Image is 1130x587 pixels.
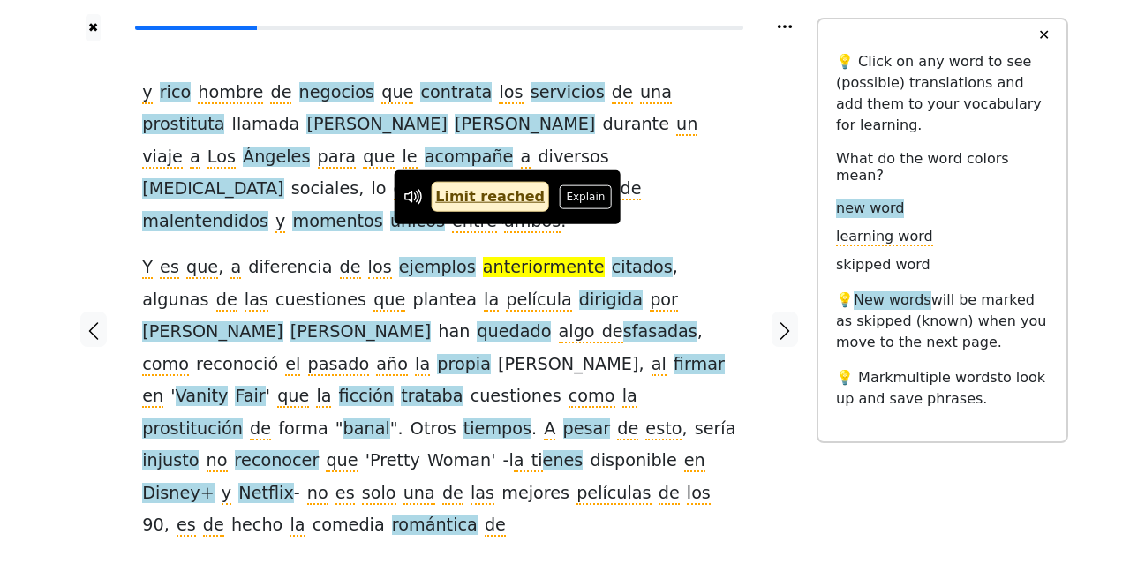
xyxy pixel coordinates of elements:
span: a [230,257,241,279]
span: las [245,290,268,312]
span: , [673,257,678,279]
span: sfasadas [623,321,697,343]
span: que [277,386,309,408]
span: de [250,418,271,440]
span: que [326,450,358,472]
span: de [203,515,224,537]
span: ambos [504,211,561,233]
button: ✖ [86,14,101,41]
span: reconoció [196,354,278,376]
span: Fair [235,386,265,408]
span: rico [160,82,192,104]
span: como [142,354,189,376]
span: esto [645,418,682,440]
span: hombre [198,82,263,104]
span: pesar [563,418,611,440]
span: [PERSON_NAME] [142,321,282,343]
span: películas [576,483,651,505]
span: de [620,178,641,200]
span: multiple words [893,369,998,386]
span: ' [266,386,270,408]
span: de [659,483,680,505]
span: new word [836,199,904,218]
span: + [200,483,215,505]
span: una [403,483,435,505]
span: forma [278,418,328,440]
a: Limit reached [431,182,549,212]
span: algunas [142,290,208,312]
span: , [697,321,703,343]
span: diversos [538,147,608,169]
span: es [160,257,179,279]
p: 💡 Click on any word to see (possible) translations and add them to your vocabulary for learning. [836,51,1049,136]
span: película [506,290,571,312]
span: no [307,483,328,505]
span: la [290,515,305,537]
span: cuestiones [275,290,366,312]
span: servicios [531,82,605,104]
span: los [687,483,711,505]
span: no [207,450,228,472]
span: New words [854,291,931,310]
span: , [358,178,364,200]
span: , [638,354,644,376]
span: en [684,450,705,472]
span: trataba [401,386,463,408]
span: propia [437,354,491,376]
span: le [403,147,418,169]
span: negocios [299,82,375,104]
p: 💡 Mark to look up and save phrases. [836,367,1049,410]
span: una [640,82,672,104]
span: ' [365,450,370,472]
span: Woman [427,450,491,472]
span: , [682,418,687,440]
span: anteriormente [483,257,605,279]
span: la [484,290,499,312]
span: romántica [392,515,478,537]
span: las [471,483,494,505]
span: la [622,386,637,408]
span: ejemplos [399,257,476,279]
span: pasado [308,354,370,376]
span: reconocer [235,450,320,472]
span: la [316,386,331,408]
span: únicos [390,211,445,233]
span: , [218,257,223,279]
span: disponible [590,450,676,472]
span: Disney [142,483,200,505]
span: [PERSON_NAME] [498,354,638,376]
span: al [652,354,667,376]
span: el [285,354,300,376]
span: de [612,82,633,104]
span: A [544,418,555,440]
span: Los [207,147,236,169]
span: de [442,483,463,505]
span: diferencia [248,257,332,279]
span: " [335,418,343,440]
span: Y [142,257,153,279]
span: un [676,114,697,136]
span: a [521,147,531,169]
span: de [270,82,291,104]
span: ". [390,418,403,440]
span: llamada [232,114,300,136]
span: han [438,321,470,343]
span: acompañe [425,147,514,169]
span: que [394,178,426,200]
span: skipped word [836,256,930,275]
span: Pretty [370,450,420,472]
span: es [335,483,355,505]
span: para [318,147,357,169]
span: Ángeles [243,147,310,169]
span: l [509,450,514,472]
button: Explain [560,185,612,208]
span: de [340,257,361,279]
span: , [164,515,169,537]
span: a [190,147,200,169]
span: mejores [501,483,569,505]
span: quedado [477,321,551,343]
span: - [503,450,509,472]
span: citados [612,257,673,279]
span: malentendidos [142,211,268,233]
